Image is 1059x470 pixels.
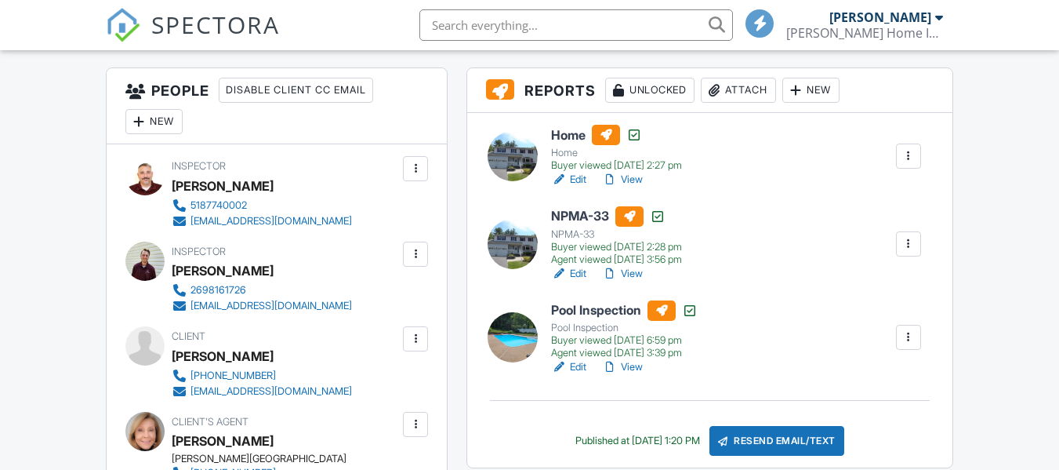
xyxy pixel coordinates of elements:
div: Resend Email/Text [709,426,844,456]
div: [EMAIL_ADDRESS][DOMAIN_NAME] [190,300,352,312]
h3: Reports [467,68,952,113]
a: [EMAIL_ADDRESS][DOMAIN_NAME] [172,213,352,229]
input: Search everything... [419,9,733,41]
span: Client [172,330,205,342]
div: [PERSON_NAME][GEOGRAPHIC_DATA] [172,453,412,465]
div: Pool Inspection [551,322,698,334]
div: Agent viewed [DATE] 3:39 pm [551,347,698,359]
div: Published at [DATE] 1:20 PM [575,435,700,447]
div: Nestor Home Inspections [786,25,943,41]
a: View [602,172,643,188]
div: [EMAIL_ADDRESS][DOMAIN_NAME] [190,215,352,228]
div: [PHONE_NUMBER] [190,370,276,382]
a: [PERSON_NAME] [172,429,274,453]
div: Unlocked [605,78,695,103]
div: 5187740002 [190,199,247,212]
a: Edit [551,172,586,188]
a: [EMAIL_ADDRESS][DOMAIN_NAME] [172,298,352,314]
h6: NPMA-33 [551,206,682,227]
a: SPECTORA [106,21,280,54]
a: 2698161726 [172,282,352,298]
div: [EMAIL_ADDRESS][DOMAIN_NAME] [190,385,352,398]
div: [PERSON_NAME] [172,259,274,282]
div: 2698161726 [190,284,246,297]
a: View [602,266,643,282]
span: Inspector [172,246,226,257]
a: [PHONE_NUMBER] [172,368,352,384]
div: Disable Client CC Email [219,78,373,103]
div: [PERSON_NAME] [172,174,274,198]
div: Buyer viewed [DATE] 2:27 pm [551,159,682,172]
span: Client's Agent [172,416,248,428]
div: Attach [701,78,776,103]
a: Edit [551,266,586,282]
a: NPMA-33 NPMA-33 Buyer viewed [DATE] 2:28 pm Agent viewed [DATE] 3:56 pm [551,206,682,266]
h3: People [107,68,447,144]
a: View [602,359,643,375]
div: New [125,109,183,134]
div: [PERSON_NAME] [829,9,931,25]
div: Buyer viewed [DATE] 6:59 pm [551,334,698,347]
span: Inspector [172,160,226,172]
a: Edit [551,359,586,375]
div: New [782,78,840,103]
div: NPMA-33 [551,228,682,241]
div: Home [551,147,682,159]
div: Buyer viewed [DATE] 2:28 pm [551,241,682,253]
div: Agent viewed [DATE] 3:56 pm [551,253,682,266]
h6: Pool Inspection [551,301,698,321]
span: SPECTORA [151,8,280,41]
a: 5187740002 [172,198,352,213]
a: Home Home Buyer viewed [DATE] 2:27 pm [551,125,682,172]
h6: Home [551,125,682,145]
img: The Best Home Inspection Software - Spectora [106,8,140,42]
a: [EMAIL_ADDRESS][DOMAIN_NAME] [172,384,352,399]
div: [PERSON_NAME] [172,344,274,368]
a: Pool Inspection Pool Inspection Buyer viewed [DATE] 6:59 pm Agent viewed [DATE] 3:39 pm [551,301,698,360]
